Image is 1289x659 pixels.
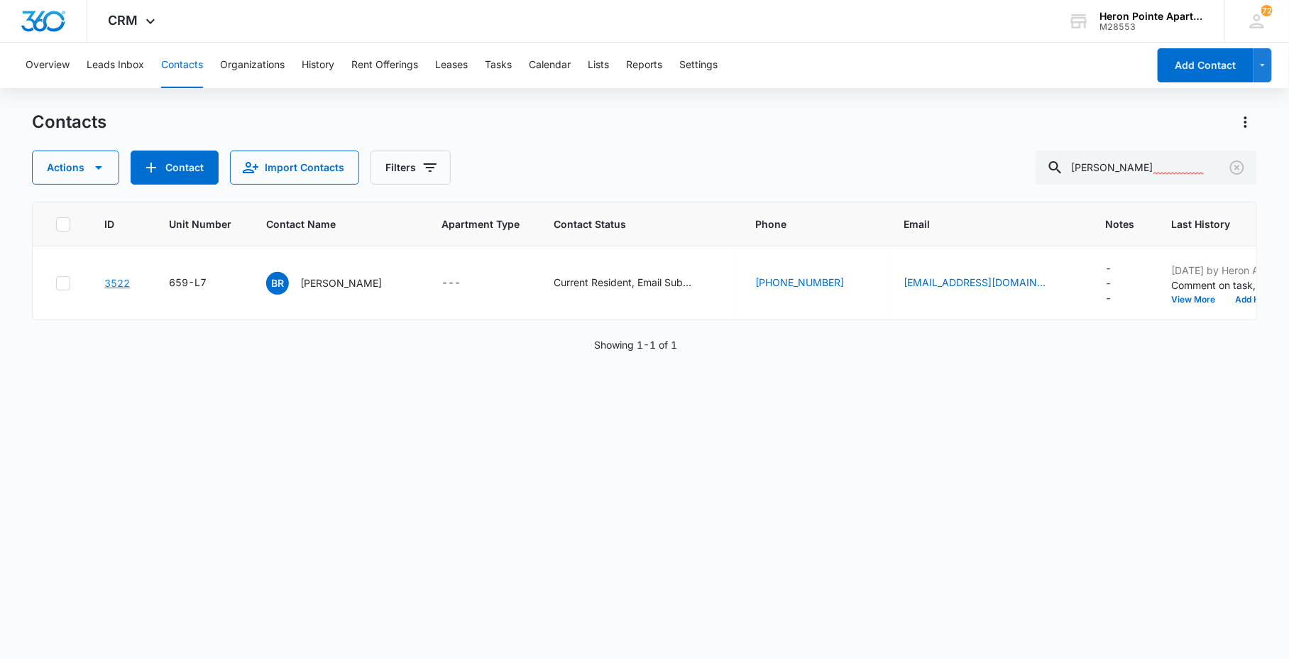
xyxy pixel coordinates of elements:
[104,277,130,289] a: Navigate to contact details page for Brittany Randall
[1100,11,1204,22] div: account name
[1105,261,1112,305] div: ---
[266,217,387,232] span: Contact Name
[1226,156,1249,179] button: Clear
[1105,217,1137,232] span: Notes
[109,13,138,28] span: CRM
[679,43,718,88] button: Settings
[554,275,696,290] div: Current Resident, Email Subscriber
[554,275,721,292] div: Contact Status - Current Resident, Email Subscriber - Select to Edit Field
[26,43,70,88] button: Overview
[266,272,289,295] span: BR
[755,275,844,290] a: [PHONE_NUMBER]
[300,276,382,290] p: [PERSON_NAME]
[302,43,334,88] button: History
[904,275,1046,290] a: [EMAIL_ADDRESS][DOMAIN_NAME]
[755,275,870,292] div: Phone - (307) 214-0143 - Select to Edit Field
[169,275,232,292] div: Unit Number - 659-L7 - Select to Edit Field
[595,337,678,352] p: Showing 1-1 of 1
[87,43,144,88] button: Leads Inbox
[1105,261,1137,305] div: Notes - - Select to Edit Field
[529,43,571,88] button: Calendar
[1158,48,1254,82] button: Add Contact
[266,272,407,295] div: Contact Name - Brittany Randall - Select to Edit Field
[1171,295,1225,304] button: View More
[588,43,609,88] button: Lists
[371,151,451,185] button: Filters
[161,43,203,88] button: Contacts
[441,217,520,232] span: Apartment Type
[104,217,114,232] span: ID
[755,217,849,232] span: Phone
[904,217,1051,232] span: Email
[32,111,106,133] h1: Contacts
[435,43,468,88] button: Leases
[1261,5,1273,16] span: 72
[904,275,1071,292] div: Email - brandall2014@gmail.com - Select to Edit Field
[220,43,285,88] button: Organizations
[169,275,207,290] div: 659-L7
[441,275,486,292] div: Apartment Type - - Select to Edit Field
[485,43,512,88] button: Tasks
[1261,5,1273,16] div: notifications count
[169,217,232,232] span: Unit Number
[351,43,418,88] button: Rent Offerings
[32,151,119,185] button: Actions
[554,217,701,232] span: Contact Status
[131,151,219,185] button: Add Contact
[1036,151,1257,185] input: Search Contacts
[626,43,662,88] button: Reports
[230,151,359,185] button: Import Contacts
[441,275,461,292] div: ---
[1100,22,1204,32] div: account id
[1234,111,1257,134] button: Actions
